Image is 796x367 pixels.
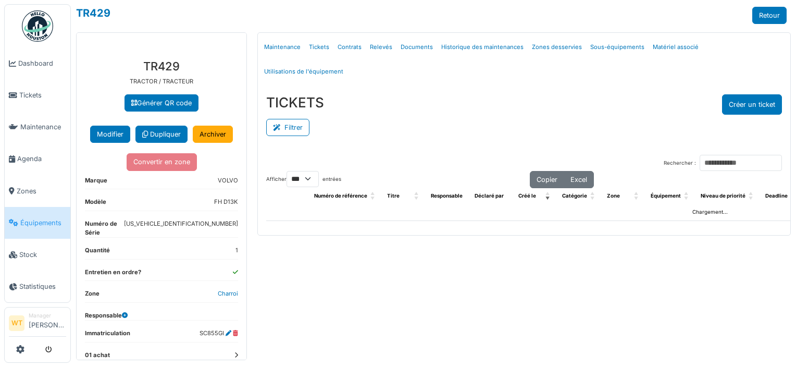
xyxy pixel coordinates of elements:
h3: TICKETS [266,94,324,111]
p: TRACTOR / TRACTEUR [85,77,238,86]
a: Statistiques [5,271,70,302]
span: Niveau de priorité: Activate to sort [749,188,755,204]
span: Maintenance [20,122,66,132]
span: Déclaré par [475,193,504,199]
dt: Immatriculation [85,329,130,342]
span: Numéro de référence: Activate to sort [370,188,377,204]
dt: Entretien en ordre? [85,268,141,281]
span: Niveau de priorité [701,193,745,199]
select: Afficherentrées [287,171,319,187]
label: Rechercher : [664,160,696,167]
span: Zone: Activate to sort [634,188,640,204]
span: Copier [537,176,557,184]
dd: VOLVO [218,176,238,185]
dt: Numéro de Série [85,219,124,237]
dt: Zone [85,289,99,302]
a: TR429 [76,7,110,19]
a: Maintenance [260,35,305,59]
li: WT [9,315,24,331]
a: Utilisations de l'équipement [260,59,347,84]
a: Dupliquer [135,126,188,143]
a: Archiver [193,126,233,143]
span: Stock [19,250,66,260]
a: Équipements [5,207,70,239]
dt: Marque [85,176,107,189]
a: Maintenance [5,111,70,143]
span: Titre: Activate to sort [414,188,420,204]
a: Agenda [5,143,70,175]
span: Équipement [651,193,681,199]
a: Sous-équipements [586,35,649,59]
dd: SC855GI [200,329,238,338]
label: Afficher entrées [266,171,341,187]
span: Excel [570,176,587,184]
a: Historique des maintenances [437,35,528,59]
span: Équipements [20,218,66,228]
dd: [US_VEHICLE_IDENTIFICATION_NUMBER] [124,219,238,233]
dd: 1 [235,246,238,255]
a: Charroi [218,290,238,297]
span: Équipement: Activate to sort [684,188,690,204]
span: Tickets [19,90,66,100]
a: Zones [5,175,70,207]
span: Titre [387,193,400,199]
a: Générer QR code [125,94,198,112]
span: Zone [607,193,620,199]
a: Retour [752,7,787,24]
span: Statistiques [19,282,66,291]
a: Relevés [366,35,396,59]
a: WT Manager[PERSON_NAME] [9,312,66,337]
span: Créé le [518,193,536,199]
a: Stock [5,239,70,271]
button: Modifier [90,126,130,143]
span: Catégorie: Activate to sort [590,188,596,204]
a: Tickets [305,35,333,59]
h3: TR429 [85,59,238,73]
span: Numéro de référence [314,193,367,199]
a: Documents [396,35,437,59]
dd: FH D13K [214,198,238,206]
button: Filtrer [266,119,309,136]
span: Deadline [765,193,788,199]
button: Copier [530,171,564,188]
a: Contrats [333,35,366,59]
a: Tickets [5,79,70,111]
dt: 01 achat [85,351,238,360]
a: Zones desservies [528,35,586,59]
a: Matériel associé [649,35,703,59]
span: Créé le: Activate to remove sorting [545,188,552,204]
span: Agenda [17,154,66,164]
button: Excel [564,171,594,188]
button: Créer un ticket [722,94,782,115]
dt: Modèle [85,198,106,211]
div: Manager [29,312,66,320]
a: Dashboard [5,47,70,79]
li: [PERSON_NAME] [29,312,66,334]
dt: Quantité [85,246,110,259]
span: Catégorie [562,193,587,199]
img: Badge_color-CXgf-gQk.svg [22,10,53,42]
span: Zones [17,186,66,196]
span: Dashboard [18,58,66,68]
dt: Responsable [85,311,128,320]
span: Responsable [431,193,463,199]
